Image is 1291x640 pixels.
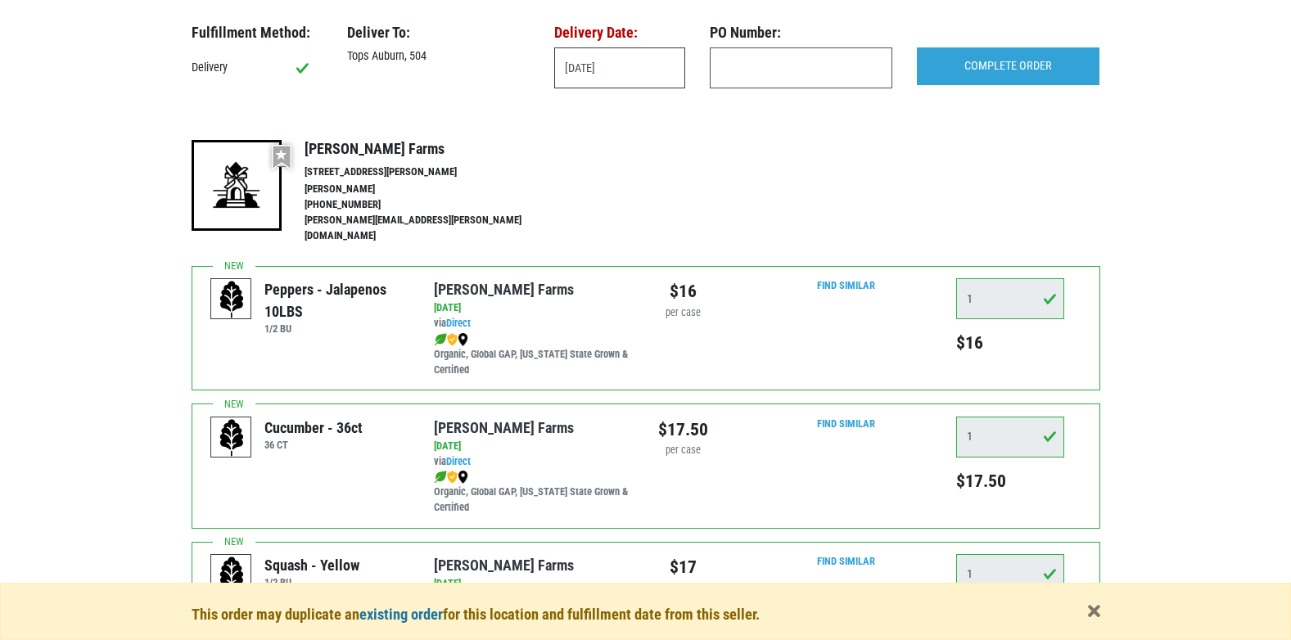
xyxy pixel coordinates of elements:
[305,182,557,197] li: [PERSON_NAME]
[956,417,1064,457] input: Qty
[434,281,574,298] a: [PERSON_NAME] Farms
[458,471,468,484] img: map_marker-0e94453035b3232a4d21701695807de9.png
[917,47,1099,85] input: COMPLETE ORDER
[956,278,1064,319] input: Qty
[211,279,252,320] img: placeholder-variety-43d6402dacf2d531de610a020419775a.svg
[658,305,708,321] div: per case
[658,580,708,596] div: per case
[658,554,708,580] div: $17
[554,24,685,42] h3: Delivery Date:
[192,603,1100,626] div: This order may duplicate an for this location and fulfillment date from this seller.
[434,316,633,331] div: via
[211,417,252,458] img: placeholder-variety-43d6402dacf2d531de610a020419775a.svg
[305,140,557,158] h4: [PERSON_NAME] Farms
[264,278,409,322] div: Peppers - Jalapenos 10LBS
[458,333,468,346] img: map_marker-0e94453035b3232a4d21701695807de9.png
[305,197,557,213] li: [PHONE_NUMBER]
[347,24,530,42] h3: Deliver To:
[264,439,363,451] h6: 36 CT
[658,443,708,458] div: per case
[335,47,542,65] div: Tops Auburn, 504
[434,333,447,346] img: leaf-e5c59151409436ccce96b2ca1b28e03c.png
[817,417,875,430] a: Find Similar
[434,471,447,484] img: leaf-e5c59151409436ccce96b2ca1b28e03c.png
[305,165,557,180] li: [STREET_ADDRESS][PERSON_NAME]
[658,278,708,304] div: $16
[359,606,443,623] a: existing order
[434,331,633,378] div: Organic, Global GAP, [US_STATE] State Grown & Certified
[956,332,1064,354] h5: $16
[658,417,708,443] div: $17.50
[817,555,875,567] a: Find Similar
[710,24,892,42] h3: PO Number:
[264,554,359,576] div: Squash - Yellow
[434,300,633,316] div: [DATE]
[211,555,252,596] img: placeholder-variety-43d6402dacf2d531de610a020419775a.svg
[446,455,471,467] a: Direct
[446,317,471,329] a: Direct
[434,439,633,454] div: [DATE]
[956,554,1064,595] input: Qty
[956,471,1064,492] h5: $17.50
[447,333,458,346] img: safety-e55c860ca8c00a9c171001a62a92dabd.png
[264,417,363,439] div: Cucumber - 36ct
[192,140,282,230] img: 19-7441ae2ccb79c876ff41c34f3bd0da69.png
[305,213,557,244] li: [PERSON_NAME][EMAIL_ADDRESS][PERSON_NAME][DOMAIN_NAME]
[817,279,875,291] a: Find Similar
[192,24,323,42] h3: Fulfillment Method:
[447,471,458,484] img: safety-e55c860ca8c00a9c171001a62a92dabd.png
[554,47,685,88] input: Select Date
[434,576,633,592] div: [DATE]
[434,469,633,516] div: Organic, Global GAP, [US_STATE] State Grown & Certified
[264,322,409,335] h6: 1/2 BU
[434,454,633,470] div: via
[264,576,359,588] h6: 1/2 BU
[434,557,574,574] a: [PERSON_NAME] Farms
[434,419,574,436] a: [PERSON_NAME] Farms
